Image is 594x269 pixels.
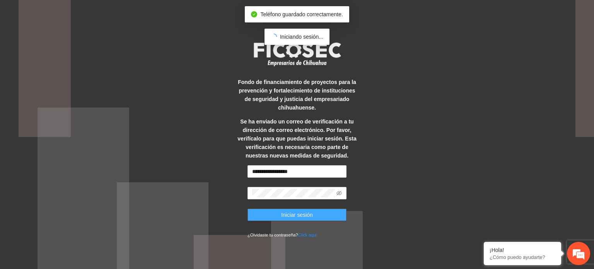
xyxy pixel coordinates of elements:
[490,247,555,253] div: ¡Hola!
[247,233,317,237] small: ¿Olvidaste tu contraseña?
[45,89,107,168] span: Estamos en línea.
[281,211,313,219] span: Iniciar sesión
[298,233,317,237] a: Click aqui
[247,209,346,221] button: Iniciar sesión
[4,183,147,211] textarea: Escriba su mensaje y pulse “Intro”
[40,39,130,50] div: Chatee con nosotros ahora
[260,11,343,17] span: Teléfono guardado correctamente.
[336,190,342,196] span: eye-invisible
[127,4,145,22] div: Minimizar ventana de chat en vivo
[238,79,356,111] strong: Fondo de financiamiento de proyectos para la prevención y fortalecimiento de instituciones de seg...
[270,33,278,41] span: loading
[251,11,257,17] span: check-circle
[280,34,323,40] span: Iniciando sesión...
[249,40,345,69] img: logo
[237,118,356,159] strong: Se ha enviado un correo de verificación a tu dirección de correo electrónico. Por favor, verifíca...
[490,254,555,260] p: ¿Cómo puedo ayudarte?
